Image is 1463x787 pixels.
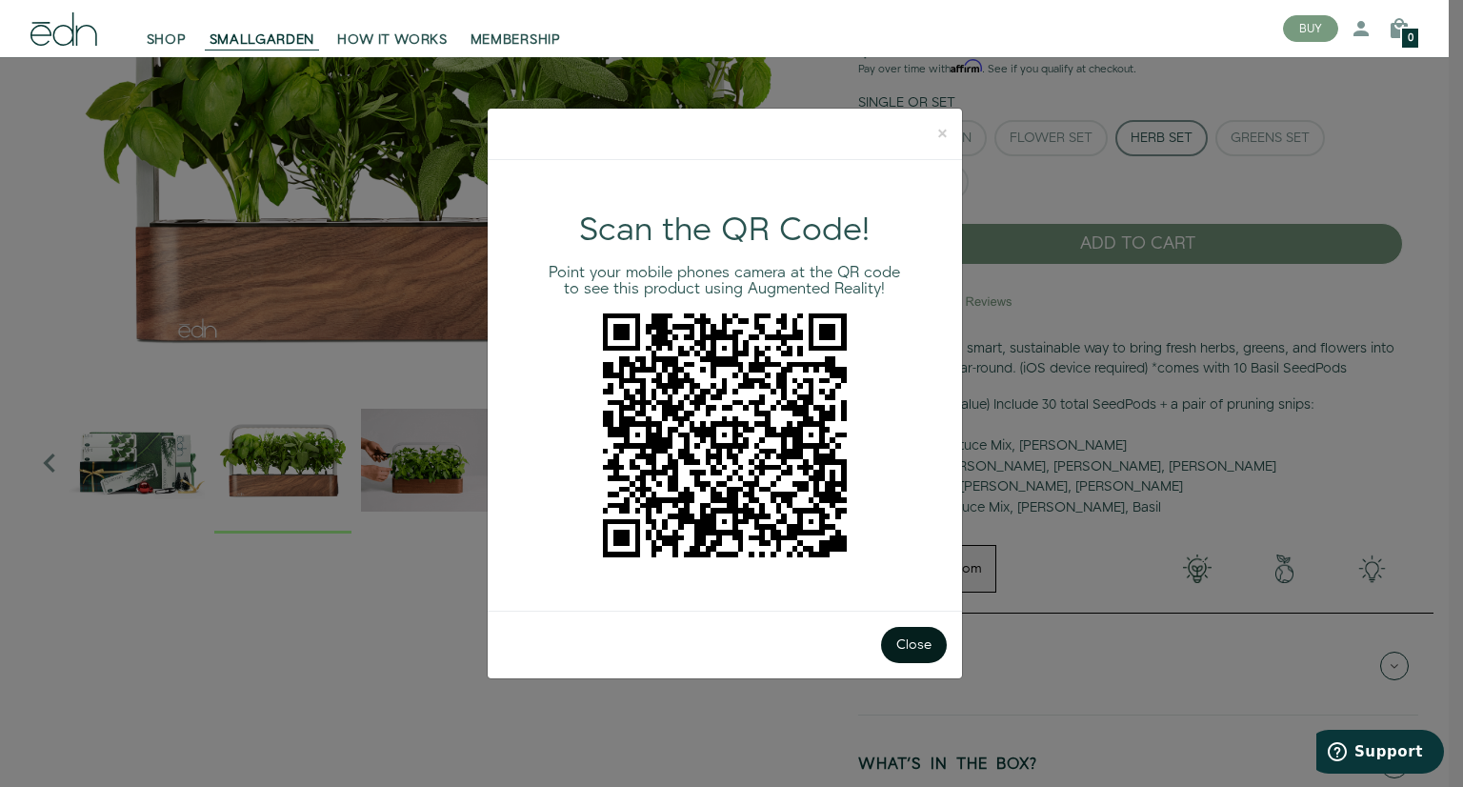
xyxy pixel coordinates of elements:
img: wleUOcAAAAGSURBVAMAeNb4uxE7qy4AAAAASUVORK5CYII= [603,313,847,557]
div: https://www.edntech.com/products/smallgarden?activate_ar [541,313,909,557]
span: HOW IT WORKS [337,30,447,50]
span: × [938,119,947,148]
button: BUY [1283,15,1338,42]
h4: Point your mobile phones camera at the QR code to see this product using Augmented Reality! [541,265,909,298]
a: HOW IT WORKS [326,8,458,50]
a: MEMBERSHIP [459,8,572,50]
button: Close [923,109,962,159]
h1: Scan the QR Code! [541,213,909,249]
iframe: Opens a widget where you can find more information [1316,730,1444,777]
button: Close [881,627,947,663]
span: SMALLGARDEN [210,30,315,50]
span: 0 [1408,33,1413,44]
a: SMALLGARDEN [198,8,327,50]
span: MEMBERSHIP [471,30,561,50]
span: SHOP [147,30,187,50]
a: SHOP [135,8,198,50]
